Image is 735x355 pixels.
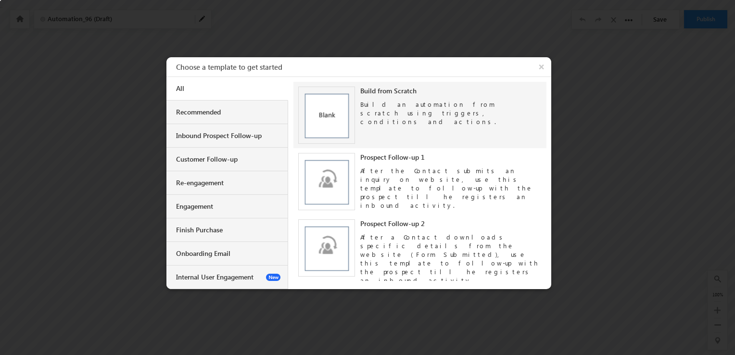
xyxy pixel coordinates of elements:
[176,57,551,76] h3: Choose a template to get started
[298,87,355,144] img: blank_template.png
[176,108,280,116] div: Recommended
[176,155,280,164] div: Customer Follow-up
[298,153,355,210] img: prospect.png
[176,84,280,93] div: All
[360,87,542,95] div: Build from Scratch
[534,57,552,76] button: ×
[176,178,280,187] div: Re-engagement
[298,219,355,277] img: prospect.png
[176,202,280,211] div: Engagement
[360,219,542,228] div: Prospect Follow-up 2
[360,162,542,210] div: After the Contact submits an inquiry on website, use this template to follow-up with the prospect...
[360,95,542,126] div: Build an automation from scratch using triggers, conditions and actions.
[360,228,542,285] div: After a Contact downloads specific details from the website (Form Submitted), use this template t...
[176,249,280,258] div: Onboarding Email
[360,153,542,162] div: Prospect Follow-up 1
[176,131,280,140] div: Inbound Prospect Follow-up
[176,226,280,234] div: Finish Purchase
[176,273,280,281] div: Internal User Engagement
